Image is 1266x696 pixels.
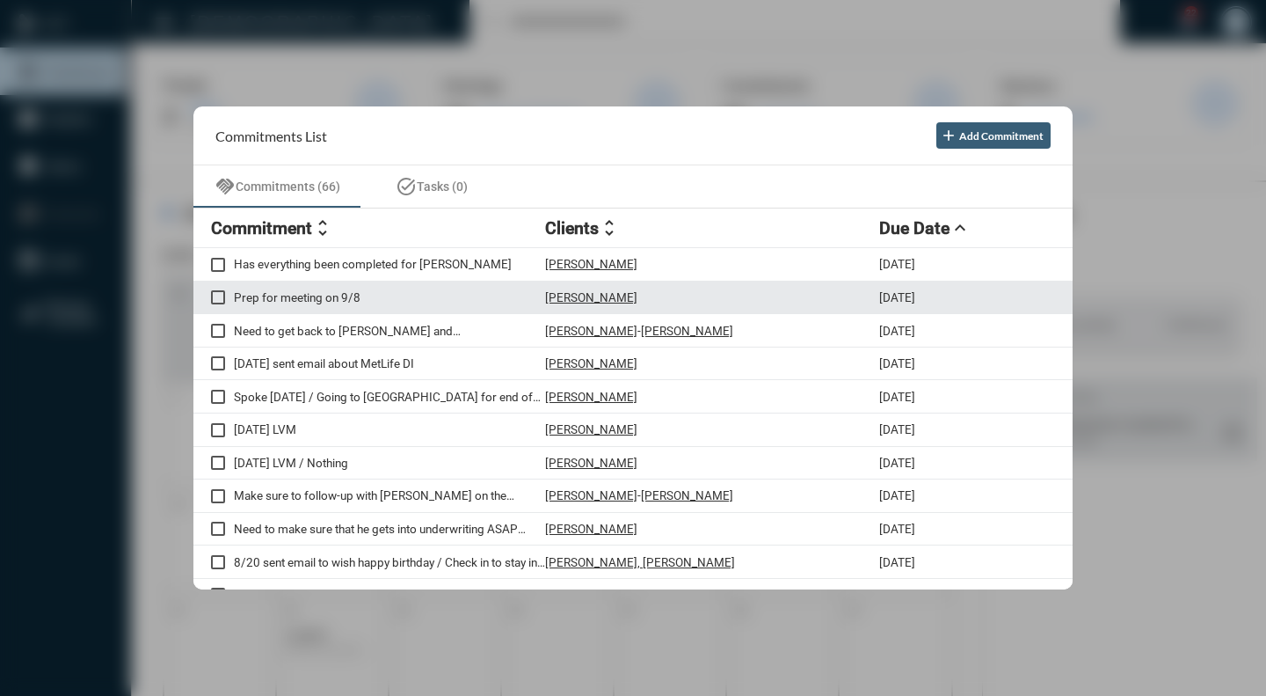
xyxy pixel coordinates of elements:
p: [PERSON_NAME] [545,422,637,436]
p: [DATE] sent email about MetLife DI [234,356,545,370]
h2: Clients [545,218,599,238]
mat-icon: unfold_more [312,217,333,238]
mat-icon: add [940,127,957,144]
p: [DATE] [879,356,915,370]
p: Need to get back to [PERSON_NAME] and [PERSON_NAME] with any new recommendations / and update [PE... [234,324,545,338]
p: [DATE] LVM / Nothing [234,456,545,470]
p: 8/20 sent email to wish happy birthday / Check in to stay in touch [234,555,545,569]
p: [PERSON_NAME] [545,356,637,370]
p: [DATE] [879,324,915,338]
p: [PERSON_NAME] [545,588,637,602]
p: [PERSON_NAME] [545,390,637,404]
mat-icon: unfold_more [599,217,620,238]
p: Need to make sure that he gets into underwriting ASAP Information to sent to [PERSON_NAME] by [PE... [234,522,545,536]
mat-icon: expand_less [949,217,971,238]
p: [DATE] [879,456,915,470]
p: Prep for meeting on 9/8 [234,290,545,304]
p: [DATE] [879,555,915,569]
p: [PERSON_NAME] [545,257,637,271]
p: [DATE] [879,390,915,404]
p: Spoke [DATE] / Going to [GEOGRAPHIC_DATA] for end of summer vacation Send [PERSON_NAME] dates aft... [234,390,545,404]
p: [DATE] [879,257,915,271]
mat-icon: handshake [215,176,236,197]
span: Tasks (0) [417,179,468,194]
p: [PERSON_NAME] [545,456,637,470]
span: Commitments (66) [236,179,340,194]
p: [PERSON_NAME] [545,324,637,338]
h2: Due Date [879,218,949,238]
p: [DATE] [879,522,915,536]
p: [PERSON_NAME] [545,522,637,536]
p: [PERSON_NAME] [545,290,637,304]
p: Make sure to follow-up with [PERSON_NAME] on the illustrations that were sent [234,488,545,502]
button: Add Commitment [936,122,1051,149]
p: [DATE] LVM [234,422,545,436]
p: [PERSON_NAME], [PERSON_NAME] [545,555,735,569]
h2: Commitments List [215,128,327,144]
p: [PERSON_NAME] [641,324,733,338]
p: [PERSON_NAME] [545,488,637,502]
p: [DATE] [879,290,915,304]
h2: Commitment [211,218,312,238]
p: [DATE] [879,422,915,436]
p: [DATE] [879,488,915,502]
p: [DATE] spoke, He needs a few weeks before he can speak / very busy [234,588,545,602]
p: - [637,324,641,338]
p: - [637,488,641,502]
p: [PERSON_NAME] [641,488,733,502]
p: Has everything been completed for [PERSON_NAME] [234,257,545,271]
p: [DATE] [879,588,915,602]
mat-icon: task_alt [396,176,417,197]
